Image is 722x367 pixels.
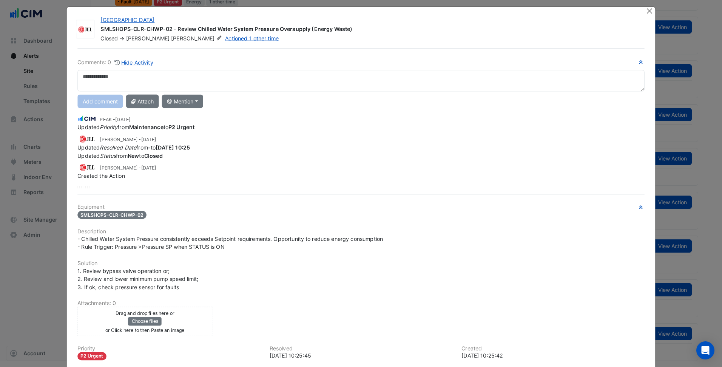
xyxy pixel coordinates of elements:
[101,16,155,23] a: [GEOGRAPHIC_DATA]
[77,300,644,307] h6: Attachments: 0
[77,352,106,360] div: P2 Urgent
[461,352,644,359] div: [DATE] 10:25:42
[270,345,452,352] h6: Resolved
[76,26,94,34] img: JLL 151 Property Retail
[77,115,97,123] img: CIM
[77,236,383,250] span: - Chilled Water System Pressure consistently exceeds Setpoint requirements. Opportunity to reduce...
[77,345,260,352] h6: Priority
[100,152,116,159] em: Status
[101,35,118,41] span: Closed
[100,165,156,172] small: [PERSON_NAME] -
[101,25,637,34] div: SMLSHOPS-CLR-CHWP-02 - Review Chilled Water System Pressure Oversupply (Energy Waste)
[100,124,118,130] em: Priority
[77,211,146,219] span: SMLSHOPS-CLR-CHWP-02
[696,341,714,359] div: Open Intercom Messenger
[162,94,203,108] button: @ Mention
[120,35,125,41] span: ->
[128,152,139,159] strong: New
[77,172,125,179] span: Created the Action
[100,116,131,123] small: PEAK -
[126,35,170,41] span: [PERSON_NAME]
[461,345,644,352] h6: Created
[114,58,154,67] button: Hide Activity
[128,317,162,326] button: Choose files
[148,144,151,151] strong: -
[141,165,156,171] span: 2024-04-24 10:25:42
[77,144,190,151] span: Updated from to
[126,94,159,108] button: Attach
[77,228,644,235] h6: Description
[156,144,190,151] strong: 2024-04-24 10:25:45
[77,163,97,172] img: JLL 151 Property Retail
[129,124,164,130] strong: Maintenance
[116,310,174,316] small: Drag and drop files here or
[77,267,198,290] span: 1. Review bypass valve operation or; 2. Review and lower minimum pump speed limit; 3. If ok, chec...
[646,7,654,15] button: Close
[225,35,279,41] a: Actioned 1 other time
[270,352,452,359] div: [DATE] 10:25:45
[77,124,194,130] span: Updated from to
[168,124,194,130] strong: P2 Urgent
[141,137,156,142] span: 2024-04-24 10:25:45
[100,144,137,151] em: Resolved Date
[77,58,153,67] div: Comments: 0
[144,152,163,159] strong: Closed
[115,116,130,122] span: 2025-03-02 11:23:00
[77,135,97,143] img: JLL 151 Property Retail
[105,327,184,333] small: or Click here to then Paste an image
[77,260,644,267] h6: Solution
[77,152,162,159] span: Updated from to
[171,34,224,42] span: [PERSON_NAME]
[77,204,644,210] h6: Equipment
[100,136,156,143] small: [PERSON_NAME] -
